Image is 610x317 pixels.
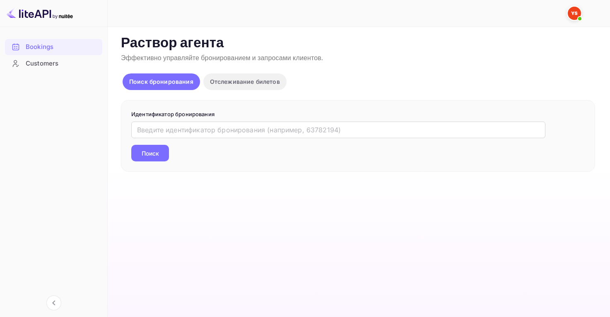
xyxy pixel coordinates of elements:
[121,34,224,52] ya-tr-span: Раствор агента
[568,7,581,20] img: Yandex Support
[142,149,159,158] ya-tr-span: Поиск
[5,56,102,72] div: Customers
[210,78,280,85] ya-tr-span: Отслеживание билетов
[46,295,61,310] button: Свернуть навигацию
[131,122,545,138] input: Введите идентификатор бронирования (например, 63782194)
[26,42,98,52] div: Bookings
[131,145,169,161] button: Поиск
[5,39,102,55] div: Bookings
[26,59,98,68] div: Customers
[131,111,215,117] ya-tr-span: Идентификатор бронирования
[129,78,193,85] ya-tr-span: Поиск бронирования
[121,54,323,63] ya-tr-span: Эффективно управляйте бронированием и запросами клиентов.
[5,39,102,54] a: Bookings
[7,7,73,20] img: Логотип LiteAPI
[5,56,102,71] a: Customers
